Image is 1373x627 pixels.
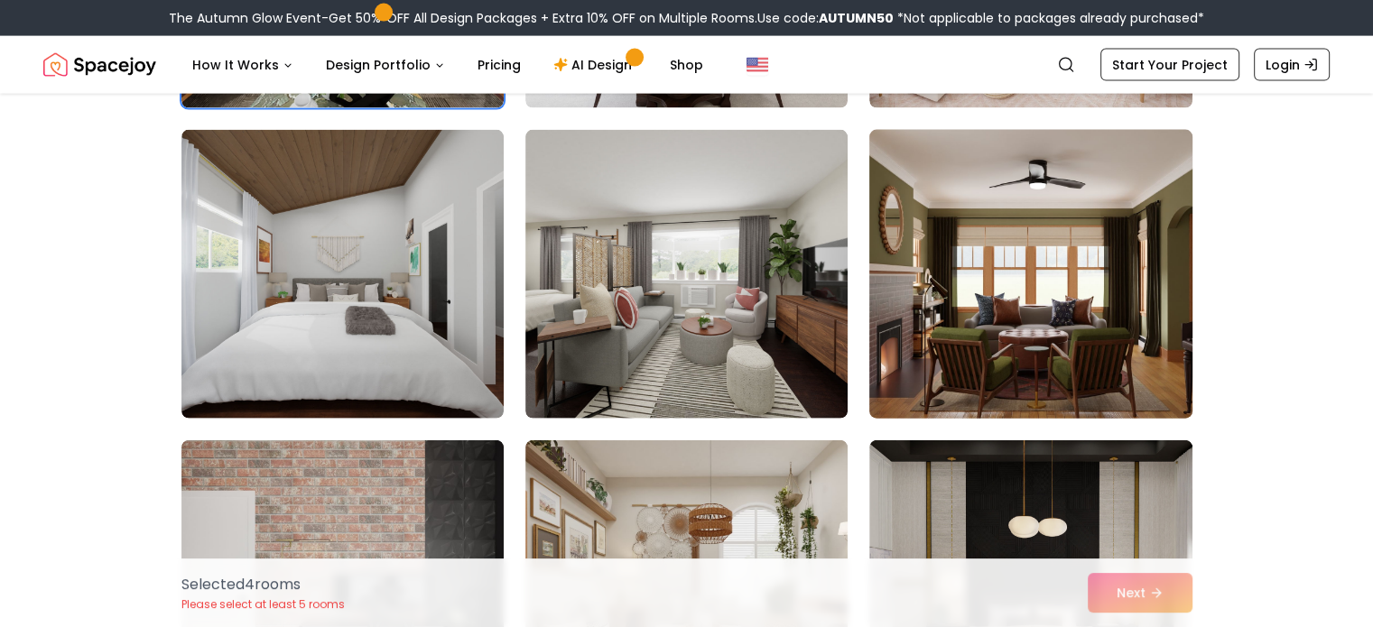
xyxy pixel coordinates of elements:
img: Room room-42 [861,123,1200,426]
a: AI Design [539,47,652,83]
p: Please select at least 5 rooms [181,597,345,612]
img: United States [747,54,768,76]
a: Pricing [463,47,535,83]
span: Use code: [757,9,894,27]
b: AUTUMN50 [819,9,894,27]
button: Design Portfolio [311,47,459,83]
a: Start Your Project [1100,49,1239,81]
img: Room room-41 [525,130,848,419]
span: *Not applicable to packages already purchased* [894,9,1204,27]
nav: Main [178,47,718,83]
a: Shop [655,47,718,83]
p: Selected 4 room s [181,574,345,595]
img: Room room-40 [181,130,504,419]
img: Spacejoy Logo [43,47,156,83]
button: How It Works [178,47,308,83]
div: The Autumn Glow Event-Get 50% OFF All Design Packages + Extra 10% OFF on Multiple Rooms. [169,9,1204,27]
a: Spacejoy [43,47,156,83]
a: Login [1254,49,1330,81]
nav: Global [43,36,1330,94]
